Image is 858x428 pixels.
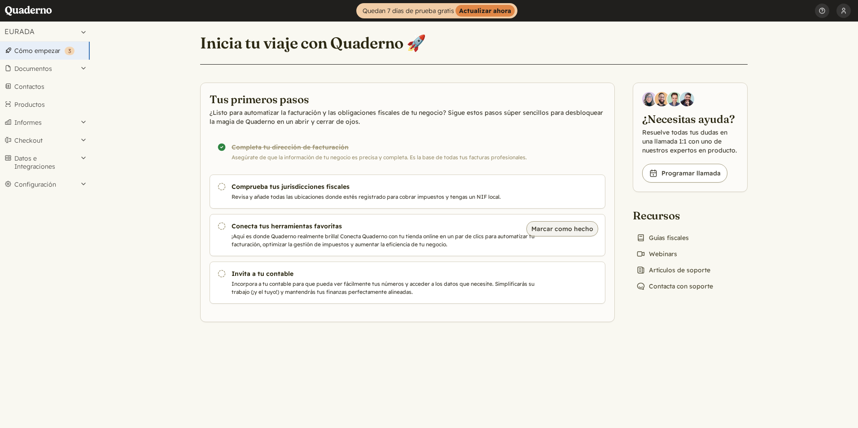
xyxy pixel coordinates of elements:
[642,164,727,183] a: Programar llamada
[642,112,738,126] h2: ¿Necesitas ayuda?
[232,193,538,201] p: Revisa y añade todas las ubicaciones donde estés registrado para cobrar impuestos y tengas un NIF...
[232,232,538,249] p: ¡Aquí es donde Quaderno realmente brilla! Conecta Quaderno con tu tienda online en un par de clic...
[633,248,681,260] a: Webinars
[642,128,738,155] p: Resuelve todas tus dudas en una llamada 1:1 con uno de nuestros expertos en producto.
[232,182,538,191] h3: Comprueba tus jurisdicciones fiscales
[210,262,605,304] a: Invita a tu contable Incorpora a tu contable para que pueda ver fácilmente tus números y acceder ...
[680,92,694,106] img: Javier Rubio, DevRel at Quaderno
[667,92,682,106] img: Ivo Oltmans, Business Developer at Quaderno
[633,280,717,293] a: Contacta con soporte
[210,108,605,126] p: ¿Listo para automatizar la facturación y las obligaciones fiscales de tu negocio? Sigue estos pas...
[526,221,598,236] button: Marcar como hecho
[232,222,538,231] h3: Conecta tus herramientas favoritas
[633,264,714,276] a: Artículos de soporte
[356,3,517,18] a: Quedan 7 días de prueba gratisActualizar ahora
[455,5,515,17] strong: Actualizar ahora
[210,92,605,106] h2: Tus primeros pasos
[210,175,605,209] a: Comprueba tus jurisdicciones fiscales Revisa y añade todas las ubicaciones donde estés registrado...
[633,208,717,223] h2: Recursos
[633,231,692,244] a: Guías fiscales
[232,269,538,278] h3: Invita a tu contable
[232,280,538,296] p: Incorpora a tu contable para que pueda ver fácilmente tus números y acceder a los datos que neces...
[200,33,426,53] h1: Inicia tu viaje con Quaderno 🚀
[68,48,71,54] span: 3
[642,92,657,106] img: Diana Carrasco, Account Executive at Quaderno
[655,92,669,106] img: Jairo Fumero, Account Executive at Quaderno
[210,214,605,256] a: Conecta tus herramientas favoritas ¡Aquí es donde Quaderno realmente brilla! Conecta Quaderno con...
